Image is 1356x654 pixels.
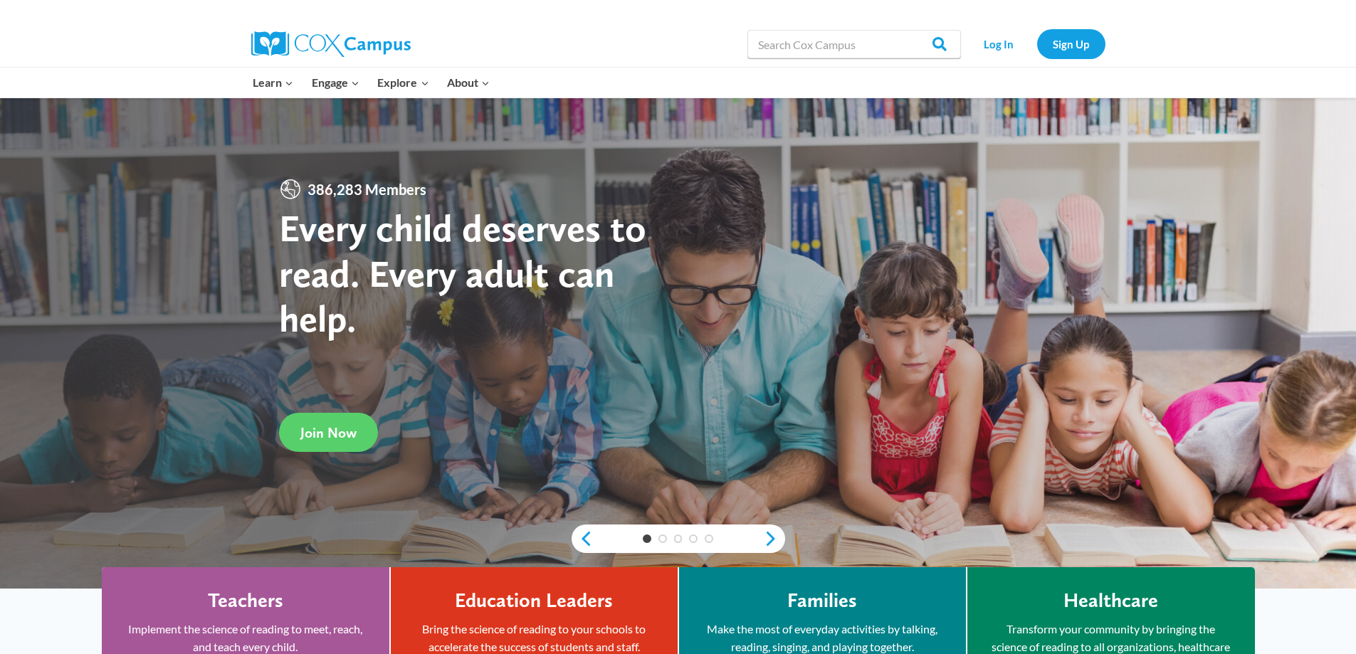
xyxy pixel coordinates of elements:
[572,530,593,547] a: previous
[658,534,667,543] a: 2
[279,205,646,341] strong: Every child deserves to read. Every adult can help.
[1037,29,1105,58] a: Sign Up
[302,178,432,201] span: 386,283 Members
[300,424,357,441] span: Join Now
[455,589,613,613] h4: Education Leaders
[377,73,429,92] span: Explore
[747,30,961,58] input: Search Cox Campus
[764,530,785,547] a: next
[208,589,283,613] h4: Teachers
[1063,589,1158,613] h4: Healthcare
[689,534,698,543] a: 4
[279,413,378,452] a: Join Now
[244,68,499,97] nav: Primary Navigation
[968,29,1105,58] nav: Secondary Navigation
[572,524,785,553] div: content slider buttons
[253,73,293,92] span: Learn
[968,29,1030,58] a: Log In
[643,534,651,543] a: 1
[447,73,490,92] span: About
[312,73,359,92] span: Engage
[251,31,411,57] img: Cox Campus
[787,589,857,613] h4: Families
[674,534,683,543] a: 3
[705,534,713,543] a: 5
